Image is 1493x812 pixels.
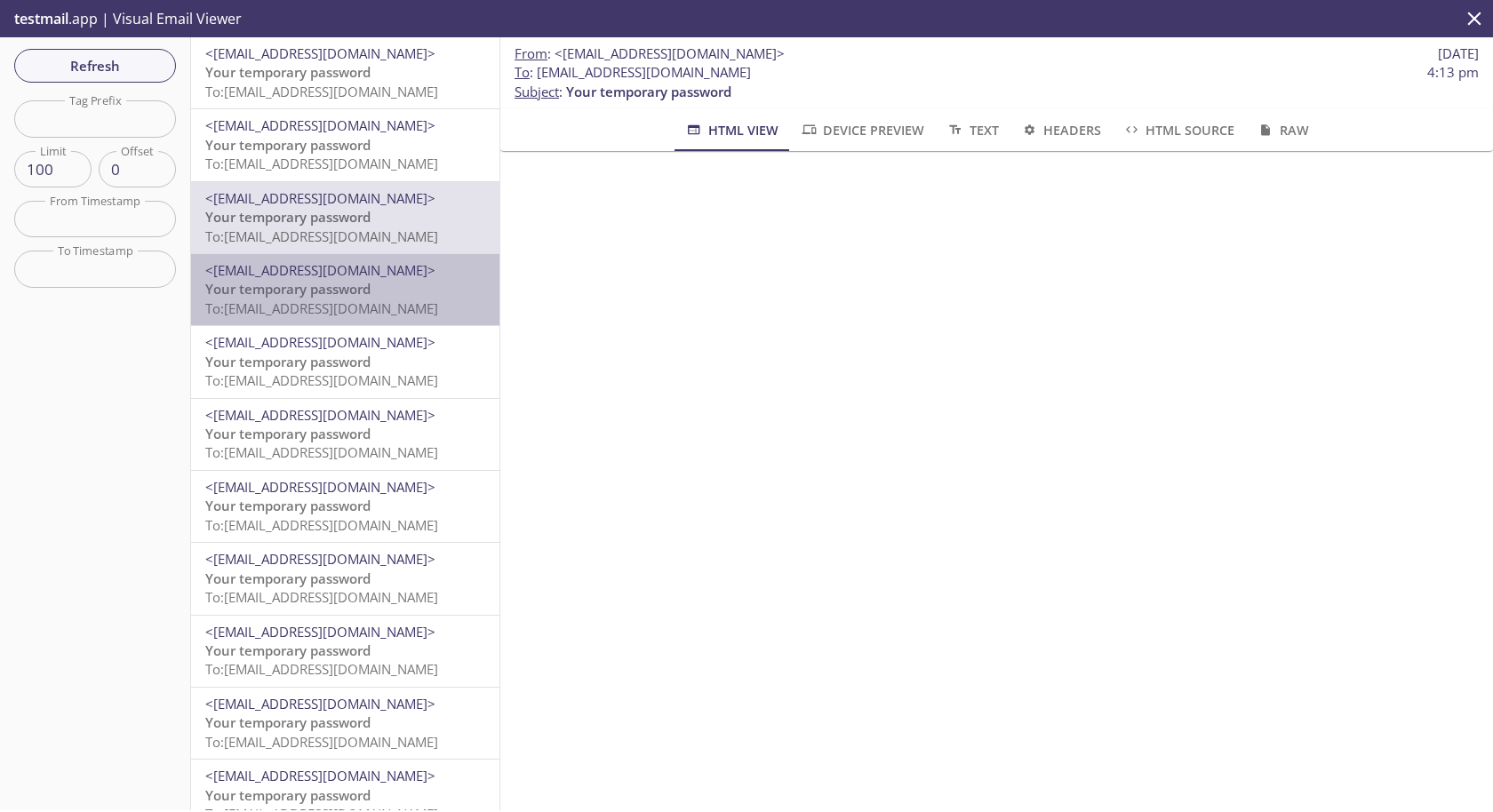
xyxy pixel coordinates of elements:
span: <[EMAIL_ADDRESS][DOMAIN_NAME]> [205,550,435,568]
span: From [515,44,547,62]
span: <[EMAIL_ADDRESS][DOMAIN_NAME]> [205,478,435,496]
span: Your temporary password [205,280,371,298]
div: <[EMAIL_ADDRESS][DOMAIN_NAME]>Your temporary passwordTo:[EMAIL_ADDRESS][DOMAIN_NAME] [191,543,499,614]
span: To [515,63,530,81]
span: Your temporary password [205,353,371,370]
span: Headers [1020,119,1101,141]
span: Your temporary password [205,208,371,226]
div: <[EMAIL_ADDRESS][DOMAIN_NAME]>Your temporary passwordTo:[EMAIL_ADDRESS][DOMAIN_NAME] [191,182,499,253]
span: <[EMAIL_ADDRESS][DOMAIN_NAME]> [205,695,435,712]
span: To: [EMAIL_ADDRESS][DOMAIN_NAME] [205,299,438,317]
span: <[EMAIL_ADDRESS][DOMAIN_NAME]> [205,189,435,207]
span: To: [EMAIL_ADDRESS][DOMAIN_NAME] [205,227,438,245]
span: <[EMAIL_ADDRESS][DOMAIN_NAME]> [205,767,435,784]
span: Your temporary password [205,569,371,587]
div: <[EMAIL_ADDRESS][DOMAIN_NAME]>Your temporary passwordTo:[EMAIL_ADDRESS][DOMAIN_NAME] [191,399,499,470]
div: <[EMAIL_ADDRESS][DOMAIN_NAME]>Your temporary passwordTo:[EMAIL_ADDRESS][DOMAIN_NAME] [191,471,499,542]
span: Subject [515,83,559,100]
span: Your temporary password [205,497,371,514]
button: Refresh [14,49,176,83]
span: To: [EMAIL_ADDRESS][DOMAIN_NAME] [205,733,438,751]
span: Raw [1256,119,1308,141]
span: [DATE] [1438,44,1479,63]
span: <[EMAIL_ADDRESS][DOMAIN_NAME]> [205,406,435,424]
span: <[EMAIL_ADDRESS][DOMAIN_NAME]> [555,44,785,62]
div: <[EMAIL_ADDRESS][DOMAIN_NAME]>Your temporary passwordTo:[EMAIL_ADDRESS][DOMAIN_NAME] [191,109,499,180]
span: testmail [14,9,68,28]
span: Device Preview [800,119,924,141]
span: : [EMAIL_ADDRESS][DOMAIN_NAME] [515,63,751,82]
span: To: [EMAIL_ADDRESS][DOMAIN_NAME] [205,516,438,534]
span: Your temporary password [566,83,731,100]
span: Text [946,119,998,141]
span: Your temporary password [205,713,371,731]
span: To: [EMAIL_ADDRESS][DOMAIN_NAME] [205,83,438,100]
span: Your temporary password [205,63,371,81]
span: <[EMAIL_ADDRESS][DOMAIN_NAME]> [205,333,435,351]
span: <[EMAIL_ADDRESS][DOMAIN_NAME]> [205,623,435,641]
span: <[EMAIL_ADDRESS][DOMAIN_NAME]> [205,261,435,279]
span: To: [EMAIL_ADDRESS][DOMAIN_NAME] [205,371,438,389]
span: To: [EMAIL_ADDRESS][DOMAIN_NAME] [205,155,438,172]
span: <[EMAIL_ADDRESS][DOMAIN_NAME]> [205,44,435,62]
span: HTML Source [1122,119,1234,141]
div: <[EMAIL_ADDRESS][DOMAIN_NAME]>Your temporary passwordTo:[EMAIL_ADDRESS][DOMAIN_NAME] [191,254,499,325]
p: : [515,63,1479,101]
span: Your temporary password [205,641,371,659]
span: <[EMAIL_ADDRESS][DOMAIN_NAME]> [205,116,435,134]
span: To: [EMAIL_ADDRESS][DOMAIN_NAME] [205,443,438,461]
div: <[EMAIL_ADDRESS][DOMAIN_NAME]>Your temporary passwordTo:[EMAIL_ADDRESS][DOMAIN_NAME] [191,326,499,397]
span: To: [EMAIL_ADDRESS][DOMAIN_NAME] [205,660,438,678]
span: 4:13 pm [1427,63,1479,82]
span: Your temporary password [205,136,371,154]
span: Your temporary password [205,786,371,804]
span: Refresh [28,54,162,77]
span: : [515,44,785,63]
span: Your temporary password [205,425,371,442]
div: <[EMAIL_ADDRESS][DOMAIN_NAME]>Your temporary passwordTo:[EMAIL_ADDRESS][DOMAIN_NAME] [191,616,499,687]
span: To: [EMAIL_ADDRESS][DOMAIN_NAME] [205,588,438,606]
span: HTML View [684,119,778,141]
div: <[EMAIL_ADDRESS][DOMAIN_NAME]>Your temporary passwordTo:[EMAIL_ADDRESS][DOMAIN_NAME] [191,688,499,759]
div: <[EMAIL_ADDRESS][DOMAIN_NAME]>Your temporary passwordTo:[EMAIL_ADDRESS][DOMAIN_NAME] [191,37,499,108]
